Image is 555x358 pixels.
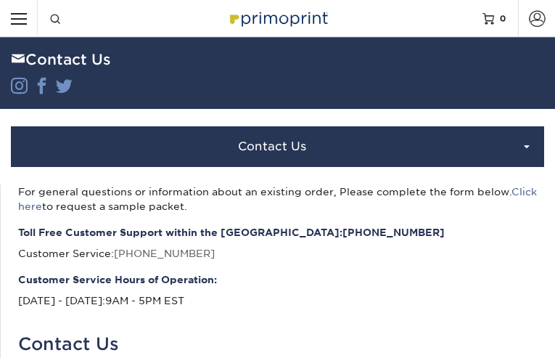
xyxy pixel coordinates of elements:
p: For general questions or information about an existing order, Please complete the form below. to ... [18,184,538,214]
strong: Toll Free Customer Support within the [GEOGRAPHIC_DATA]: [18,225,538,240]
a: Contact Us [11,126,544,167]
h1: Contact Us [18,334,538,355]
strong: Customer Service Hours of Operation: [18,272,538,287]
a: [PHONE_NUMBER] [342,227,445,238]
span: [DATE] - [DATE]: [18,295,105,306]
img: Primoprint [225,7,330,29]
p: Customer Service: [18,225,538,261]
p: 9AM - 5PM EST [18,272,538,308]
a: [PHONE_NUMBER] [114,248,215,259]
span: 0 [500,13,506,23]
